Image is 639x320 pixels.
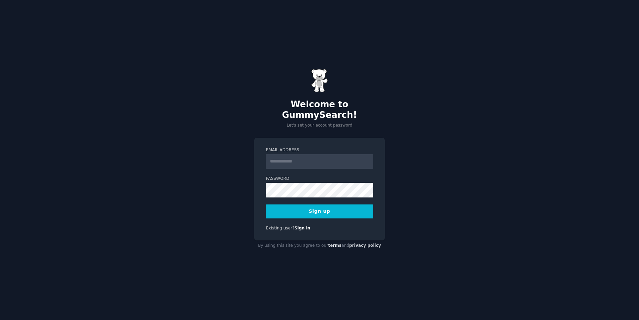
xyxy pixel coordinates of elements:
label: Password [266,176,373,182]
a: Sign in [295,226,311,230]
span: Existing user? [266,226,295,230]
div: By using this site you agree to our and [254,240,385,251]
h2: Welcome to GummySearch! [254,99,385,120]
button: Sign up [266,204,373,218]
a: terms [328,243,341,248]
p: Let's set your account password [254,123,385,129]
a: privacy policy [349,243,381,248]
label: Email Address [266,147,373,153]
img: Gummy Bear [311,69,328,92]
